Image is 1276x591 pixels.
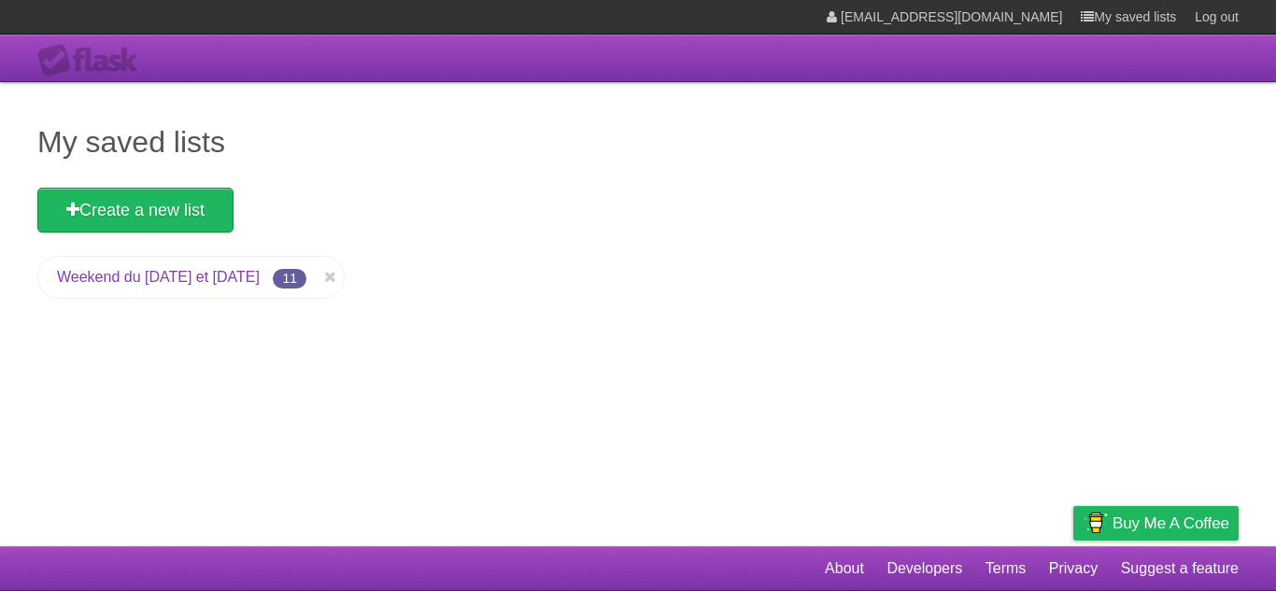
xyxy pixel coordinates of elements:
a: About [825,551,864,586]
a: Suggest a feature [1121,551,1239,586]
div: Flask [37,44,149,77]
span: Buy me a coffee [1113,507,1229,540]
a: Terms [985,551,1027,586]
img: Buy me a coffee [1083,507,1108,539]
a: Weekend du [DATE] et [DATE] [57,269,260,285]
a: Buy me a coffee [1073,506,1239,541]
a: Developers [886,551,962,586]
a: Privacy [1049,551,1098,586]
a: Create a new list [37,188,234,232]
h1: My saved lists [37,120,1239,164]
span: 11 [273,269,306,288]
